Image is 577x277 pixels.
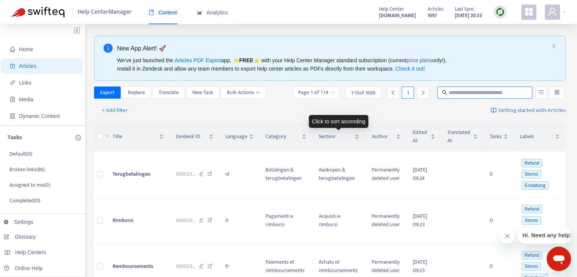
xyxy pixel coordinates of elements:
[538,90,544,95] span: unordered-list
[96,104,134,116] button: + Add filter
[10,80,15,85] span: link
[239,57,253,63] b: FREE
[9,165,45,173] p: Broken links ( 86 )
[552,44,556,48] span: close
[197,9,228,16] span: Analytics
[113,132,157,141] span: Title
[100,88,115,97] span: Export
[19,80,31,86] span: Links
[105,134,109,138] span: down
[413,258,427,275] span: [DATE] 09:23
[390,90,396,95] span: left
[259,151,313,198] td: Betalingen & terugbetalingen
[365,122,406,151] th: Author
[522,170,541,178] span: Storno
[365,198,406,244] td: Permanently deleted user
[259,198,313,244] td: Pagamenti e rimborsi
[318,132,353,141] span: Section
[221,87,266,99] button: Bulk Actionsdown
[4,234,36,240] a: Glossary
[490,132,502,141] span: Tasks
[219,122,259,151] th: Language
[266,132,300,141] span: Category
[9,181,50,189] p: Assigned to me ( 0 )
[500,228,515,244] iframe: Close message
[259,122,313,151] th: Category
[117,56,549,73] div: We've just launched the app, ⭐ ⭐️ with your Help Center Manager standard subscription (current on...
[219,151,259,198] td: nl
[78,5,132,19] span: Help Center Manager
[351,89,375,97] span: 1 - 15 of 1699
[107,122,170,151] th: Title
[225,132,247,141] span: Language
[153,87,185,99] button: Translate
[379,11,416,20] a: [DOMAIN_NAME]
[312,198,365,244] td: Acquisti e rimborsi
[186,87,219,99] button: New Task
[522,205,542,213] span: Refund
[176,216,196,225] span: 360023 ...
[371,132,394,141] span: Author
[176,170,196,178] span: 360023 ...
[524,7,533,16] span: appstore
[407,122,441,151] th: Edited At
[10,47,15,52] span: home
[491,107,497,113] img: image-link
[10,113,15,119] span: container
[159,88,179,97] span: Translate
[484,151,514,198] td: 0
[19,96,33,102] span: Media
[309,115,368,128] div: Click to sort ascending
[104,44,113,53] span: info-circle
[176,132,207,141] span: Zendesk ID
[407,57,432,63] a: price plans
[428,5,443,13] span: Articles
[312,122,365,151] th: Section
[8,133,22,142] p: Tasks
[312,151,365,198] td: Aankopen & terugbetalingen
[4,265,42,271] a: Online Help
[518,227,571,244] iframe: Message from company
[484,122,514,151] th: Tasks
[484,198,514,244] td: 0
[522,216,541,225] span: Storno
[491,104,566,116] a: Getting started with Articles
[413,212,427,229] span: [DATE] 09:23
[11,7,64,17] img: Swifteq
[522,159,542,167] span: Refund
[219,198,259,244] td: it
[498,106,566,115] span: Getting started with Articles
[94,87,121,99] button: Export
[5,5,55,11] span: Hi. Need any help?
[9,197,40,205] p: Completed ( 0 )
[402,87,414,99] div: 1
[522,251,542,260] span: Refund
[552,44,556,49] button: close
[4,219,33,225] a: Settings
[170,122,219,151] th: Zendesk ID
[441,122,484,151] th: Translated At
[428,11,437,20] strong: 1697
[522,262,541,271] span: Storno
[113,216,134,225] span: Rimborsi
[19,113,60,119] span: Dynamic Content
[113,170,151,178] span: Terugbetalingen
[379,5,404,13] span: Help Center
[413,128,429,145] span: Edited At
[413,165,427,183] span: [DATE] 09:24
[9,150,32,158] p: Default ( 0 )
[10,63,15,69] span: account-book
[447,128,472,145] span: Translated At
[548,7,557,16] span: user
[149,10,154,15] span: book
[122,87,151,99] button: Replace
[117,44,549,53] div: New App Alert! 🚀
[395,66,425,72] a: Check it out!
[442,90,447,95] span: search
[455,5,474,13] span: Last Sync
[420,90,426,95] span: right
[535,87,547,99] button: unordered-list
[227,88,259,97] span: Bulk Actions
[75,135,81,140] span: plus-circle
